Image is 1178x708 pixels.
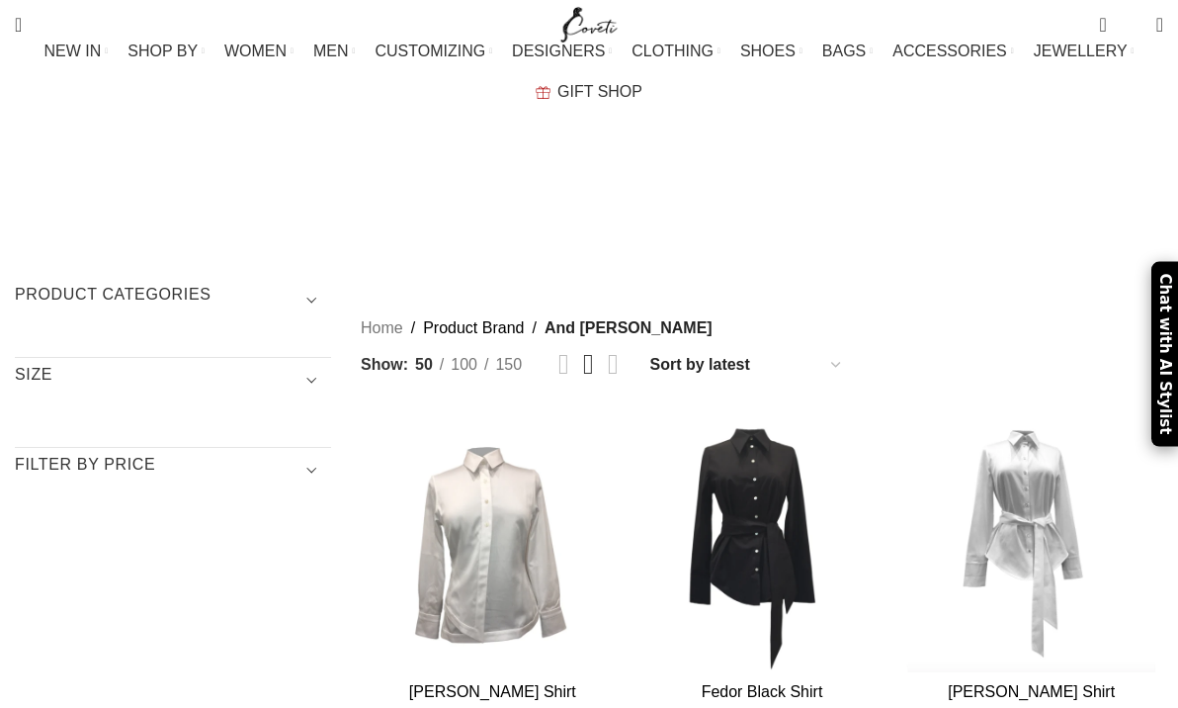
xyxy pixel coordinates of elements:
a: Alex White Shirt [361,408,625,672]
a: MEN [313,32,355,71]
span: CUSTOMIZING [375,42,485,60]
a: SHOES [740,32,802,71]
a: Site logo [556,15,623,32]
a: NEW IN [44,32,109,71]
a: Fedor Black Shirt [702,683,823,700]
a: DESIGNERS [512,32,612,71]
a: JEWELLERY [1034,32,1135,71]
span: NEW IN [44,42,102,60]
a: [PERSON_NAME] Shirt [948,683,1115,700]
a: CLOTHING [631,32,720,71]
a: Fedor Black Shirt [631,408,894,672]
span: BAGS [822,42,866,60]
span: 0 [1126,20,1140,35]
a: Search [5,5,32,44]
a: WOMEN [224,32,294,71]
div: My Wishlist [1122,5,1141,44]
a: [PERSON_NAME] Shirt [409,683,576,700]
span: 0 [1101,10,1116,25]
span: DESIGNERS [512,42,605,60]
span: JEWELLERY [1034,42,1128,60]
a: ACCESSORIES [892,32,1014,71]
h3: Filter by price [15,454,331,487]
a: GIFT SHOP [536,72,642,112]
span: CLOTHING [631,42,714,60]
a: BAGS [822,32,873,71]
a: 0 [1089,5,1116,44]
div: Main navigation [5,32,1173,112]
h3: SIZE [15,364,331,398]
h3: Product categories [15,284,331,317]
span: MEN [313,42,349,60]
a: CUSTOMIZING [375,32,492,71]
span: GIFT SHOP [557,82,642,101]
a: SHOP BY [127,32,205,71]
span: ACCESSORIES [892,42,1007,60]
span: SHOES [740,42,796,60]
span: SHOP BY [127,42,198,60]
span: WOMEN [224,42,287,60]
img: GiftBag [536,86,550,99]
a: Fedor White Shirt [899,408,1163,672]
